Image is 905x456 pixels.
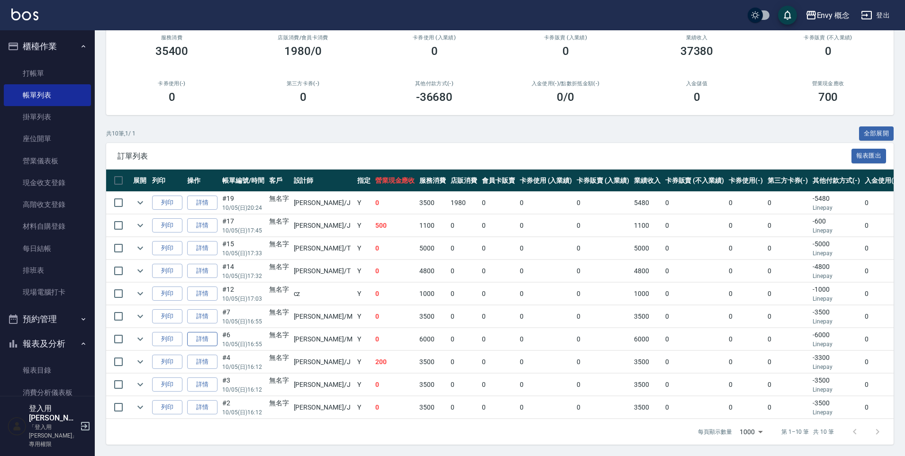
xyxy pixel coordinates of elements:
[269,285,289,295] div: 無名字
[380,80,489,87] h2: 其他付款方式(-)
[355,351,373,373] td: Y
[373,305,417,328] td: 0
[663,305,726,328] td: 0
[417,396,448,419] td: 3500
[859,126,894,141] button: 全部展開
[373,260,417,282] td: 0
[818,90,838,104] h3: 700
[249,80,357,87] h2: 第三方卡券(-)
[574,192,632,214] td: 0
[267,170,291,192] th: 客戶
[480,374,517,396] td: 0
[765,170,811,192] th: 第三方卡券(-)
[416,90,453,104] h3: -36680
[574,351,632,373] td: 0
[765,215,811,237] td: 0
[736,419,766,445] div: 1000
[4,106,91,128] a: 掛單列表
[222,385,264,394] p: 10/05 (日) 16:12
[726,305,765,328] td: 0
[29,423,77,448] p: 「登入用[PERSON_NAME]」專用權限
[632,396,663,419] td: 3500
[862,328,901,350] td: 0
[448,192,480,214] td: 1980
[355,328,373,350] td: Y
[448,237,480,259] td: 0
[663,351,726,373] td: 0
[480,260,517,282] td: 0
[448,283,480,305] td: 0
[11,9,38,20] img: Logo
[355,260,373,282] td: Y
[417,237,448,259] td: 5000
[698,428,732,436] p: 每頁顯示數量
[813,295,860,303] p: Linepay
[480,192,517,214] td: 0
[152,400,182,415] button: 列印
[4,307,91,331] button: 預約管理
[220,396,267,419] td: #2
[632,237,663,259] td: 5000
[480,305,517,328] td: 0
[643,80,751,87] h2: 入金儲值
[4,128,91,150] a: 座位開單
[781,428,834,436] p: 第 1–10 筆 共 10 筆
[355,170,373,192] th: 指定
[220,215,267,237] td: #17
[810,237,862,259] td: -5000
[557,90,574,104] h3: 0 /0
[269,330,289,340] div: 無名字
[448,260,480,282] td: 0
[765,305,811,328] td: 0
[810,192,862,214] td: -5480
[810,170,862,192] th: 其他付款方式(-)
[355,215,373,237] td: Y
[778,6,797,25] button: save
[574,305,632,328] td: 0
[802,6,854,25] button: Envy 概念
[355,237,373,259] td: Y
[448,215,480,237] td: 0
[131,170,150,192] th: 展開
[169,90,175,104] h3: 0
[152,377,182,392] button: 列印
[220,283,267,305] td: #12
[810,396,862,419] td: -3500
[187,400,217,415] a: 詳情
[517,192,575,214] td: 0
[133,355,147,369] button: expand row
[765,237,811,259] td: 0
[517,283,575,305] td: 0
[632,283,663,305] td: 1000
[269,216,289,226] div: 無名字
[4,281,91,303] a: 現場電腦打卡
[480,283,517,305] td: 0
[269,262,289,272] div: 無名字
[632,374,663,396] td: 3500
[517,260,575,282] td: 0
[222,363,264,371] p: 10/05 (日) 16:12
[373,192,417,214] td: 0
[663,215,726,237] td: 0
[152,218,182,233] button: 列印
[222,408,264,417] p: 10/05 (日) 16:12
[517,170,575,192] th: 卡券使用 (入業績)
[187,241,217,256] a: 詳情
[417,260,448,282] td: 4800
[517,351,575,373] td: 0
[813,340,860,349] p: Linepay
[726,283,765,305] td: 0
[269,353,289,363] div: 無名字
[220,170,267,192] th: 帳單編號/時間
[118,152,851,161] span: 訂單列表
[574,260,632,282] td: 0
[220,237,267,259] td: #15
[4,172,91,194] a: 現金收支登錄
[222,272,264,280] p: 10/05 (日) 17:32
[765,260,811,282] td: 0
[448,328,480,350] td: 0
[4,150,91,172] a: 營業儀表板
[813,385,860,394] p: Linepay
[187,355,217,369] a: 詳情
[765,374,811,396] td: 0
